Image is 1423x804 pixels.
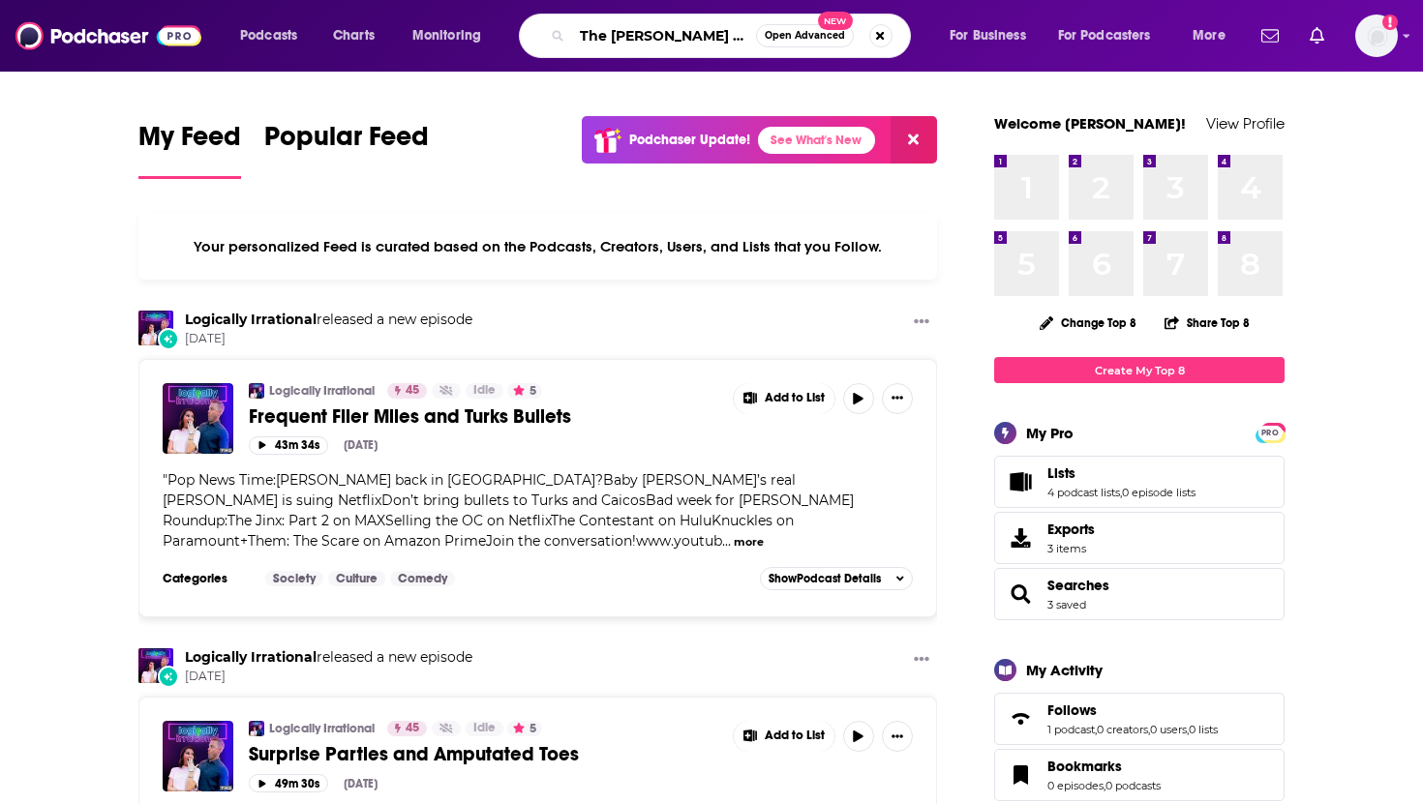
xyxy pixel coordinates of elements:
a: PRO [1258,425,1282,439]
h3: released a new episode [185,648,472,667]
span: New [818,12,853,30]
span: Follows [1047,701,1097,719]
button: Share Top 8 [1164,304,1251,342]
a: Idle [466,383,503,399]
span: Add to List [765,729,825,743]
span: Searches [994,568,1285,620]
span: 3 items [1047,542,1095,555]
span: Searches [1047,577,1109,594]
a: Show notifications dropdown [1302,19,1332,52]
button: open menu [1045,20,1179,51]
span: Charts [333,22,375,49]
div: Search podcasts, credits, & more... [537,14,929,58]
button: 5 [507,383,542,399]
a: 0 creators [1097,723,1148,736]
a: Follows [1047,701,1218,719]
img: Logically Irrational [249,383,264,399]
a: Popular Feed [264,120,429,179]
a: Follows [1001,705,1040,732]
span: ... [722,532,731,550]
span: Exports [1047,521,1095,538]
button: Show More Button [882,721,913,752]
span: Open Advanced [765,31,845,41]
button: 5 [507,721,542,736]
div: [DATE] [344,438,378,452]
h3: Categories [163,571,250,586]
span: My Feed [138,120,241,164]
button: 49m 30s [249,774,328,792]
div: My Pro [1026,424,1074,442]
span: Idle [473,719,496,738]
button: Show More Button [906,311,937,335]
span: " [163,471,854,550]
a: Surprise Parties and Amputated Toes [249,742,719,766]
div: [DATE] [344,777,378,790]
button: Open AdvancedNew [756,24,854,47]
button: more [734,534,764,551]
a: 45 [387,721,427,736]
a: Create My Top 8 [994,357,1285,383]
img: Frequent Flier Miles and Turks Bullets [163,383,233,454]
span: Follows [994,693,1285,745]
img: Podchaser - Follow, Share and Rate Podcasts [15,17,201,54]
img: Logically Irrational [138,648,173,683]
button: Show profile menu [1355,15,1398,57]
button: Show More Button [734,721,834,752]
span: Show Podcast Details [769,572,881,585]
span: Podcasts [240,22,297,49]
a: My Feed [138,120,241,179]
span: , [1095,723,1097,736]
a: Logically Irrational [269,721,375,736]
a: Exports [994,512,1285,564]
img: Logically Irrational [249,721,264,736]
button: 43m 34s [249,436,328,455]
span: 45 [406,719,419,738]
a: See What's New [758,127,875,154]
div: My Activity [1026,661,1103,679]
a: 3 saved [1047,598,1086,611]
span: Bookmarks [994,749,1285,801]
span: Surprise Parties and Amputated Toes [249,742,579,766]
span: , [1120,486,1122,499]
span: Lists [994,456,1285,508]
a: Comedy [390,571,455,586]
span: , [1187,723,1189,736]
a: Lists [1047,464,1196,482]
p: Podchaser Update! [629,132,750,148]
a: 0 lists [1189,723,1218,736]
a: Lists [1001,468,1040,495]
a: 0 users [1150,723,1187,736]
a: Frequent Flier Miles and Turks Bullets [249,404,719,429]
span: 45 [406,381,419,401]
span: , [1148,723,1150,736]
div: New Episode [158,328,179,349]
a: Bookmarks [1047,758,1161,775]
span: For Business [950,22,1026,49]
span: For Podcasters [1058,22,1151,49]
a: Society [265,571,323,586]
input: Search podcasts, credits, & more... [572,20,756,51]
button: open menu [1179,20,1250,51]
div: New Episode [158,666,179,687]
img: Surprise Parties and Amputated Toes [163,721,233,791]
a: Bookmarks [1001,761,1040,789]
img: Logically Irrational [138,311,173,345]
span: Monitoring [412,22,481,49]
a: Show notifications dropdown [1254,19,1287,52]
span: Logged in as htibbitts [1355,15,1398,57]
a: 1 podcast [1047,723,1095,736]
span: Popular Feed [264,120,429,164]
span: Bookmarks [1047,758,1122,775]
svg: Add a profile image [1382,15,1398,30]
a: 0 podcasts [1105,779,1161,792]
a: Charts [320,20,386,51]
a: Searches [1001,581,1040,608]
span: Pop News Time:[PERSON_NAME] back in [GEOGRAPHIC_DATA]?Baby [PERSON_NAME]’s real [PERSON_NAME] is ... [163,471,854,550]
